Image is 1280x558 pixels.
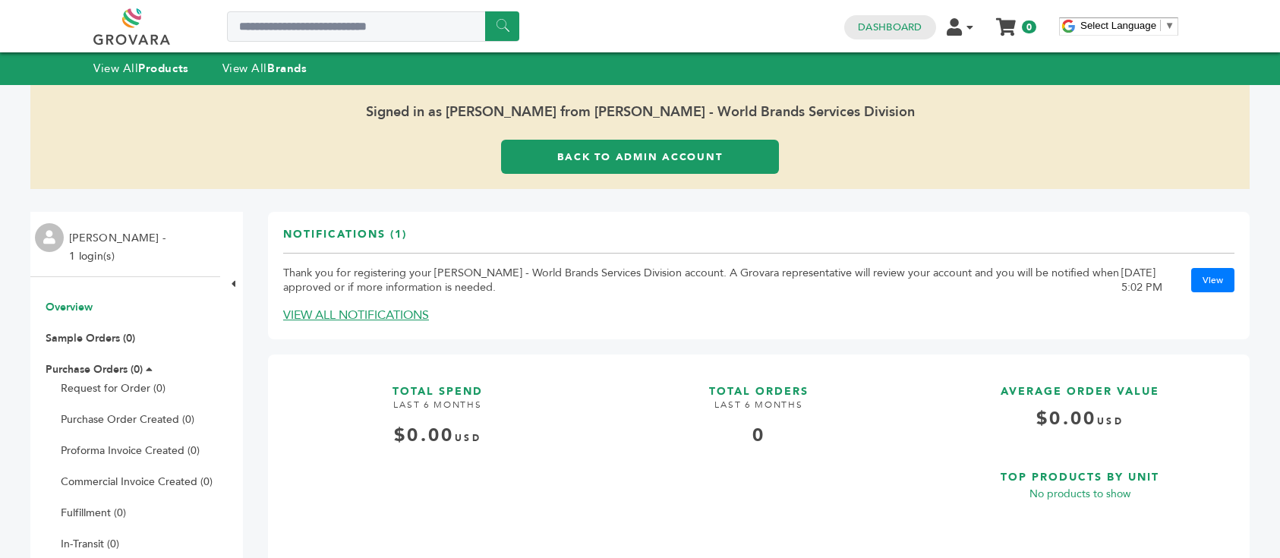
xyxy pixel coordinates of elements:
[604,423,913,449] div: 0
[138,61,188,76] strong: Products
[1097,415,1124,427] span: USD
[283,254,1121,307] td: Thank you for registering your [PERSON_NAME] - World Brands Services Division account. A Grovara ...
[925,485,1234,503] p: No products to show
[1022,20,1036,33] span: 0
[604,370,913,399] h3: TOTAL ORDERS
[501,140,778,174] a: Back to Admin Account
[46,300,93,314] a: Overview
[283,399,592,423] h4: LAST 6 MONTHS
[604,399,913,423] h4: LAST 6 MONTHS
[267,61,307,76] strong: Brands
[998,14,1015,30] a: My Cart
[69,229,169,266] li: [PERSON_NAME] - 1 login(s)
[227,11,519,42] input: Search a product or brand...
[61,506,126,520] a: Fulfillment (0)
[61,537,119,551] a: In-Transit (0)
[455,432,481,444] span: USD
[222,61,307,76] a: View AllBrands
[283,227,407,254] h3: Notifications (1)
[1165,20,1174,31] span: ▼
[283,370,592,399] h3: TOTAL SPEND
[35,223,64,252] img: profile.png
[1160,20,1161,31] span: ​
[925,456,1234,485] h3: TOP PRODUCTS BY UNIT
[283,423,592,449] div: $0.00
[1191,268,1234,292] a: View
[30,85,1250,140] span: Signed in as [PERSON_NAME] from [PERSON_NAME] - World Brands Services Division
[46,331,135,345] a: Sample Orders (0)
[283,307,429,323] a: VIEW ALL NOTIFICATIONS
[1080,20,1156,31] span: Select Language
[46,362,143,377] a: Purchase Orders (0)
[61,474,213,489] a: Commercial Invoice Created (0)
[1080,20,1174,31] a: Select Language​
[61,443,200,458] a: Proforma Invoice Created (0)
[1121,266,1176,295] div: [DATE] 5:02 PM
[925,406,1234,443] h4: $0.00
[925,370,1234,443] a: AVERAGE ORDER VALUE $0.00USD
[925,370,1234,399] h3: AVERAGE ORDER VALUE
[61,381,166,396] a: Request for Order (0)
[858,20,922,34] a: Dashboard
[61,412,194,427] a: Purchase Order Created (0)
[93,61,189,76] a: View AllProducts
